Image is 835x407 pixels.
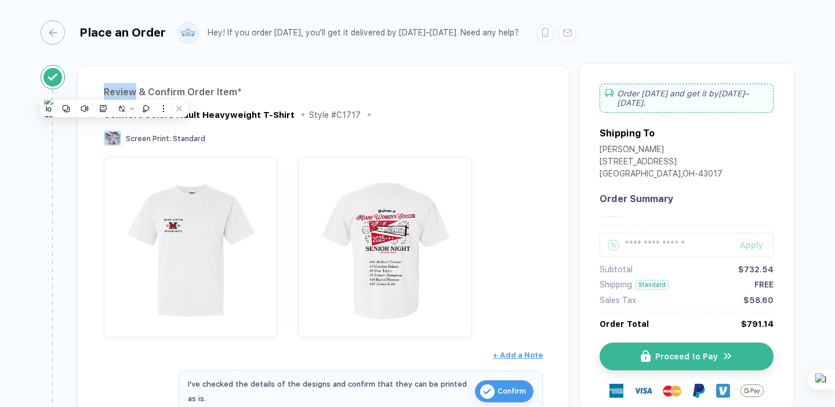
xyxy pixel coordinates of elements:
[600,193,774,204] div: Order Summary
[725,233,774,257] button: Apply
[600,128,655,139] div: Shipping To
[663,381,681,400] img: master-card
[208,28,519,38] div: Hey! If you order [DATE], you'll get it delivered by [DATE]–[DATE]. Need any help?
[740,240,774,250] div: Apply
[600,84,774,113] div: Order [DATE] and get it by [DATE]–[DATE] .
[600,280,632,289] div: Shipping
[304,163,466,325] img: b24a034c-600e-441e-9e31-18c87ced60ef_nt_back_1758832314632.jpg
[104,83,543,102] div: Review & Confirm Order Item
[104,110,295,120] div: Comfort Colors Adult Heavyweight T-Shirt
[600,296,636,305] div: Sales Tax
[173,135,205,143] span: Standard
[600,343,774,370] button: iconProceed to Payicon
[743,296,774,305] div: $58.60
[498,382,526,401] span: Confirm
[634,381,652,400] img: visa
[600,157,723,169] div: [STREET_ADDRESS]
[104,131,121,146] img: Screen Print
[692,384,706,398] img: Paypal
[493,346,543,365] button: + Add a Note
[126,135,171,143] span: Screen Print :
[740,379,764,402] img: GPay
[627,217,774,225] div: #C1717
[188,377,469,406] div: I've checked the details of the designs and confirm that they can be printed as is.
[600,265,633,274] div: Subtotal
[738,265,774,274] div: $732.54
[493,351,543,359] span: + Add a Note
[723,351,733,362] img: icon
[79,26,166,39] div: Place an Order
[636,280,669,290] div: Standard
[641,350,651,362] img: icon
[600,319,649,329] div: Order Total
[609,384,623,398] img: express
[600,145,723,157] div: [PERSON_NAME]
[754,280,774,289] div: FREE
[110,163,272,325] img: b24a034c-600e-441e-9e31-18c87ced60ef_nt_front_1758832314629.jpg
[475,380,533,402] button: iconConfirm
[480,384,495,399] img: icon
[655,352,718,361] span: Proceed to Pay
[178,23,198,43] img: user profile
[600,169,723,181] div: [GEOGRAPHIC_DATA] , OH - 43017
[741,319,774,329] div: $791.14
[309,110,361,120] div: Style # C1717
[716,384,730,398] img: Venmo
